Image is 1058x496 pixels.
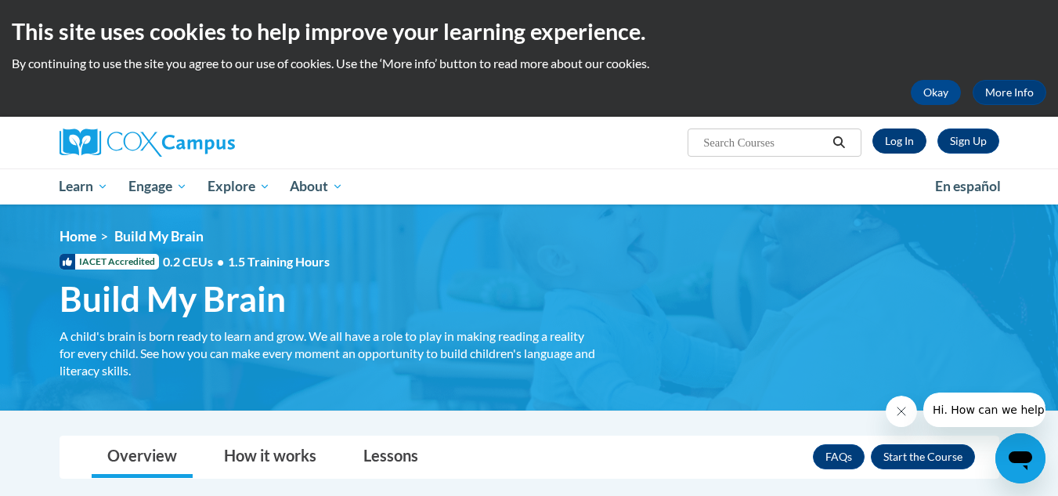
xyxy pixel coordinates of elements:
[923,393,1045,427] iframe: Message from company
[872,129,926,154] a: Log In
[197,168,280,205] a: Explore
[118,168,197,205] a: Engage
[217,254,224,269] span: •
[49,168,119,205] a: Learn
[9,11,127,24] span: Hi. How can we help?
[128,177,187,196] span: Engage
[208,436,332,478] a: How it works
[208,177,270,196] span: Explore
[871,444,975,469] button: Enroll
[228,254,330,269] span: 1.5 Training Hours
[290,177,343,196] span: About
[114,228,204,244] span: Build My Brain
[36,168,1023,205] div: Main menu
[280,168,353,205] a: About
[12,55,1046,72] p: By continuing to use the site you agree to our use of cookies. Use the ‘More info’ button to read...
[935,178,1001,194] span: En español
[60,278,286,320] span: Build My Brain
[59,177,108,196] span: Learn
[60,129,235,157] img: Cox Campus
[60,328,600,379] div: A child's brain is born ready to learn and grow. We all have a role to play in making reading a r...
[973,80,1046,105] a: More Info
[60,129,357,157] a: Cox Campus
[12,16,1046,47] h2: This site uses cookies to help improve your learning experience.
[163,253,330,270] span: 0.2 CEUs
[911,80,961,105] button: Okay
[937,129,999,154] a: Register
[995,433,1045,483] iframe: Button to launch messaging window
[60,254,159,270] span: IACET Accredited
[827,133,850,152] button: Search
[348,436,434,478] a: Lessons
[92,436,193,478] a: Overview
[702,133,827,152] input: Search Courses
[813,444,865,469] a: FAQs
[925,170,1011,203] a: En español
[886,396,917,427] iframe: Close message
[60,228,96,244] a: Home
